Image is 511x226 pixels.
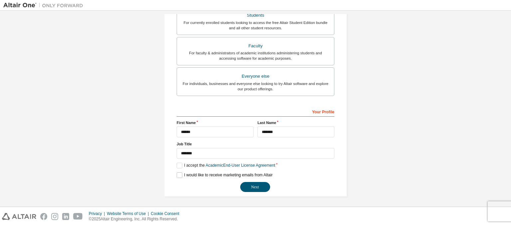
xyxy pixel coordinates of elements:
div: For currently enrolled students looking to access the free Altair Student Edition bundle and all ... [181,20,330,31]
div: Website Terms of Use [107,211,151,216]
div: Everyone else [181,72,330,81]
label: Job Title [177,141,334,147]
div: For individuals, businesses and everyone else looking to try Altair software and explore our prod... [181,81,330,92]
img: youtube.svg [73,213,83,220]
label: First Name [177,120,254,125]
div: Cookie Consent [151,211,183,216]
label: Last Name [257,120,334,125]
label: I accept the [177,163,275,168]
button: Next [240,182,270,192]
img: linkedin.svg [62,213,69,220]
img: Altair One [3,2,86,9]
img: altair_logo.svg [2,213,36,220]
p: © 2025 Altair Engineering, Inc. All Rights Reserved. [89,216,183,222]
div: For faculty & administrators of academic institutions administering students and accessing softwa... [181,50,330,61]
a: Academic End-User License Agreement [206,163,275,168]
div: Your Profile [177,106,334,117]
img: instagram.svg [51,213,58,220]
img: facebook.svg [40,213,47,220]
label: I would like to receive marketing emails from Altair [177,172,272,178]
div: Privacy [89,211,107,216]
div: Faculty [181,41,330,51]
div: Students [181,11,330,20]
